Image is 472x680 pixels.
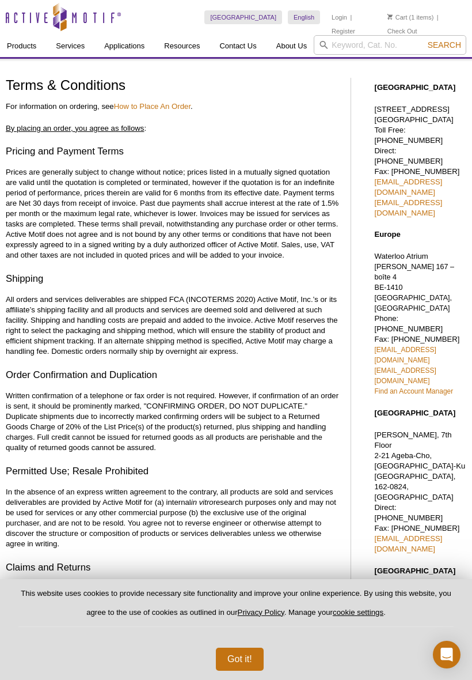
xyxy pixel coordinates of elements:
[114,102,191,111] a: How to Place An Order
[374,104,466,218] p: [STREET_ADDRESS] [GEOGRAPHIC_DATA] Toll Free: [PHONE_NUMBER] Direct: [PHONE_NUMBER] Fax: [PHONE_N...
[269,35,314,57] a: About Us
[387,10,434,24] li: (1 items)
[6,294,339,357] p: All orders and services deliverables are shipped FCA (INCOTERMS 2020) Active Motif, Inc.’s or its...
[424,40,465,50] button: Search
[433,641,460,668] div: Open Intercom Messenger
[332,27,355,35] a: Register
[387,13,408,21] a: Cart
[374,387,453,395] a: Find an Account Manager
[332,13,347,21] a: Login
[6,487,339,549] p: In the absence of an express written agreement to the contrary, all products are sold and service...
[374,409,455,417] strong: [GEOGRAPHIC_DATA]
[428,40,461,50] span: Search
[6,561,339,575] h3: Claims and Returns
[6,272,339,286] h3: Shipping
[18,588,454,627] p: This website uses cookies to provide necessary site functionality and improve your online experie...
[387,27,417,35] a: Check Out
[374,230,400,239] strong: Europe
[350,10,352,24] li: |
[437,10,439,24] li: |
[374,251,466,396] p: Waterloo Atrium Phone: [PHONE_NUMBER] Fax: [PHONE_NUMBER]
[49,35,92,57] a: Services
[387,14,393,20] img: Your Cart
[157,35,207,57] a: Resources
[6,167,339,260] p: Prices are generally subject to change without notice; prices listed in a mutually signed quotati...
[6,78,339,95] h1: Terms & Conditions
[374,346,436,364] a: [EMAIL_ADDRESS][DOMAIN_NAME]
[97,35,151,57] a: Applications
[374,566,455,575] strong: [GEOGRAPHIC_DATA]
[191,498,214,507] i: in vitro
[6,123,339,134] p: :
[6,124,144,133] u: By placing an order, you agree as follows
[314,35,466,55] input: Keyword, Cat. No.
[204,10,282,24] a: [GEOGRAPHIC_DATA]
[374,177,442,197] a: [EMAIL_ADDRESS][DOMAIN_NAME]
[374,83,455,92] strong: [GEOGRAPHIC_DATA]
[6,464,339,478] h3: Permitted Use; Resale Prohibited
[288,10,320,24] a: English
[6,368,339,382] h3: Order Confirmation and Duplication
[374,367,436,385] a: [EMAIL_ADDRESS][DOMAIN_NAME]
[374,263,454,312] span: [PERSON_NAME] 167 – boîte 4 BE-1410 [GEOGRAPHIC_DATA], [GEOGRAPHIC_DATA]
[6,101,339,112] p: For information on ordering, see .
[6,391,339,453] p: Written confirmation of a telephone or fax order is not required. However, if confirmation of an ...
[212,35,263,57] a: Contact Us
[374,534,442,553] a: [EMAIL_ADDRESS][DOMAIN_NAME]
[374,430,466,554] p: [PERSON_NAME], 7th Floor 2-21 Ageba-Cho, [GEOGRAPHIC_DATA]-Ku [GEOGRAPHIC_DATA], 162-0824, [GEOGR...
[374,198,442,217] a: [EMAIL_ADDRESS][DOMAIN_NAME]
[216,648,264,671] button: Got it!
[333,608,383,617] button: cookie settings
[6,145,339,158] h3: Pricing and Payment Terms
[238,608,284,617] a: Privacy Policy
